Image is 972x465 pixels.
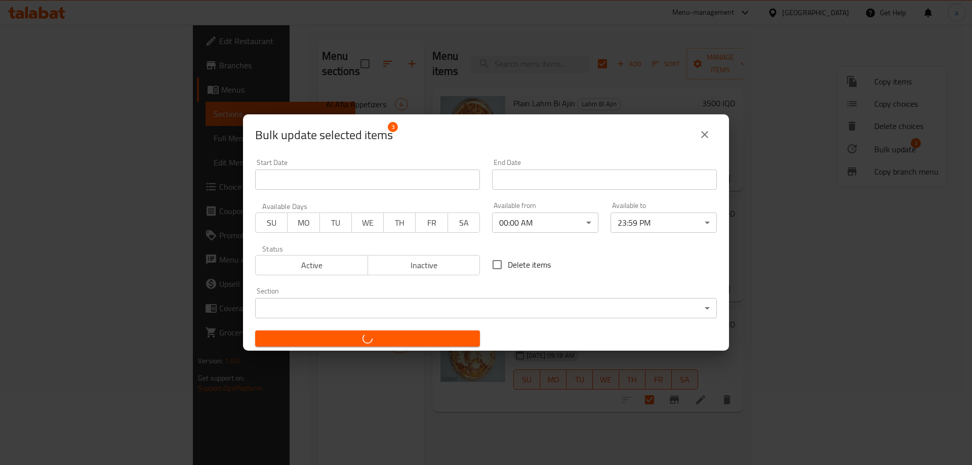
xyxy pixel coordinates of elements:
[255,298,717,318] div: ​
[292,216,315,230] span: MO
[420,216,443,230] span: FR
[324,216,348,230] span: TU
[319,213,352,233] button: TU
[356,216,380,230] span: WE
[388,122,398,132] span: 3
[693,122,717,147] button: close
[448,213,480,233] button: SA
[287,213,319,233] button: MO
[368,255,480,275] button: Inactive
[415,213,448,233] button: FR
[611,213,717,233] div: 23:59 PM
[255,213,288,233] button: SU
[508,259,551,271] span: Delete items
[452,216,476,230] span: SA
[255,127,393,143] span: Selected items count
[260,216,283,230] span: SU
[372,258,476,273] span: Inactive
[383,213,416,233] button: TH
[255,255,368,275] button: Active
[492,213,598,233] div: 00:00 AM
[351,213,384,233] button: WE
[388,216,412,230] span: TH
[260,258,364,273] span: Active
